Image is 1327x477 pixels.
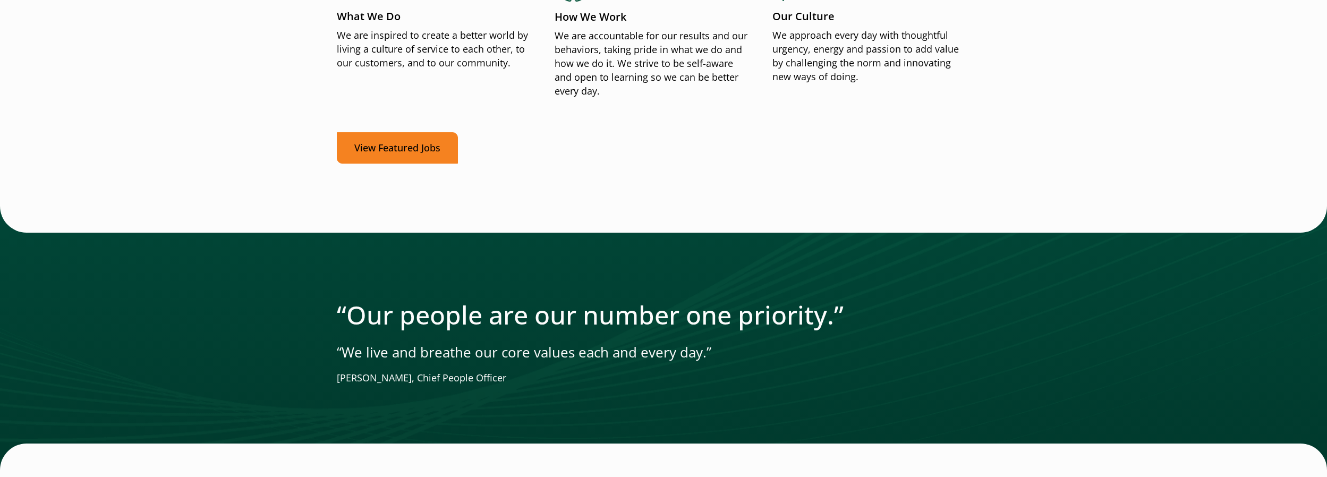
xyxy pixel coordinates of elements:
p: We approach every day with thoughtful urgency, energy and passion to add value by challenging the... [772,29,968,84]
p: We are inspired to create a better world by living a culture of service to each other, to our cus... [337,29,533,70]
p: [PERSON_NAME], Chief People Officer [337,371,990,385]
p: How We Work [555,10,751,25]
p: Our Culture [772,9,968,24]
p: “We live and breathe our core values each and every day.” [337,343,990,362]
a: View Featured Jobs [337,132,458,164]
p: What We Do [337,9,533,24]
h2: “Our people are our number one priority.” [337,300,990,330]
p: We are accountable for our results and our behaviors, taking pride in what we do and how we do it... [555,29,751,98]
